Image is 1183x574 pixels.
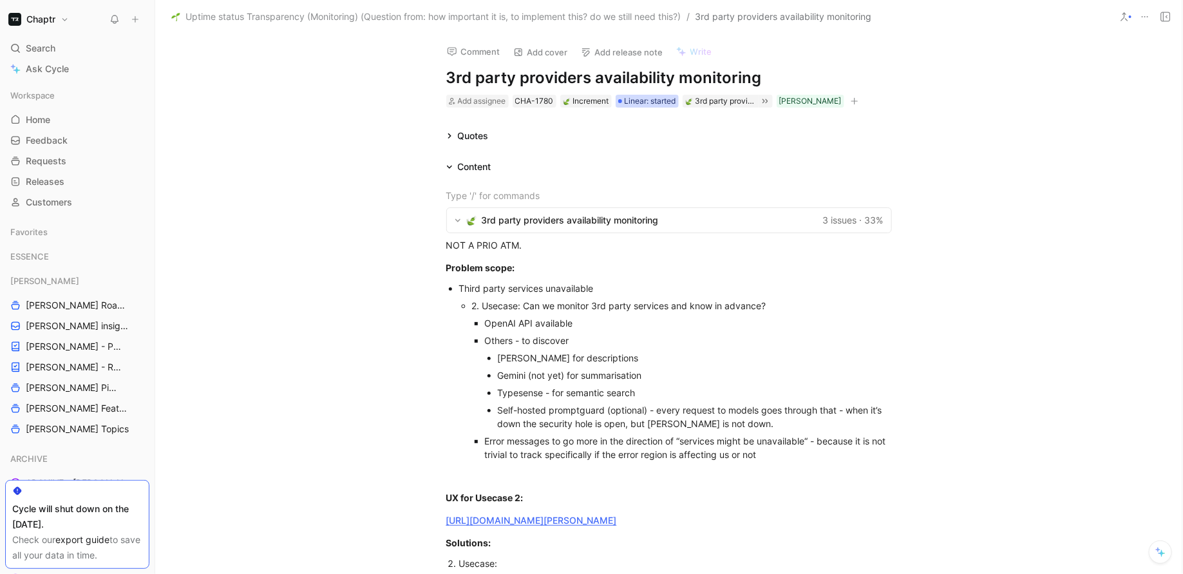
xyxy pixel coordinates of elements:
[446,492,524,503] strong: UX for Usecase 2:
[458,96,506,106] span: Add assignee
[26,113,50,126] span: Home
[498,403,892,430] div: Self-hosted promptguard (optional) - every request to models goes through that - when it’s down t...
[779,95,842,108] div: [PERSON_NAME]
[26,14,55,25] h1: Chaptr
[12,532,142,563] div: Check our to save all your data in time.
[5,172,149,191] a: Releases
[563,95,609,108] div: Increment
[26,423,129,435] span: [PERSON_NAME] Topics
[10,274,79,287] span: [PERSON_NAME]
[10,452,48,465] span: ARCHIVE
[26,299,128,312] span: [PERSON_NAME] Roadmap - open items
[12,501,142,532] div: Cycle will shut down on the [DATE].
[5,247,149,266] div: ESSENCE
[485,316,892,330] div: OpenAI API available
[458,159,491,175] div: Content
[5,474,149,493] a: ARCHIVE - [PERSON_NAME] Pipeline
[563,97,571,105] img: 🍃
[5,110,149,129] a: Home
[5,296,149,315] a: [PERSON_NAME] Roadmap - open items
[5,151,149,171] a: Requests
[441,43,506,61] button: Comment
[446,537,491,548] strong: Solutions:
[5,10,72,28] button: ChaptrChaptr
[446,238,892,252] div: NOT A PRIO ATM.
[5,59,149,79] a: Ask Cycle
[625,95,676,108] span: Linear: started
[26,155,66,167] span: Requests
[507,43,574,61] button: Add cover
[5,222,149,242] div: Favorites
[823,213,884,228] div: 3 issues · 33%
[26,340,124,353] span: [PERSON_NAME] - PLANNINGS
[26,402,132,415] span: [PERSON_NAME] Features
[5,378,149,397] a: [PERSON_NAME] Pipeline
[466,215,477,225] img: 🍃
[685,97,693,105] img: 🍃
[5,358,149,377] a: [PERSON_NAME] - REFINEMENTS
[26,381,120,394] span: [PERSON_NAME] Pipeline
[5,39,149,58] div: Search
[498,386,892,399] div: Typesense - for semantic search
[5,131,149,150] a: Feedback
[185,9,681,24] span: Uptime status Transparency (Monitoring) (Question from: how important it is, to implement this? d...
[10,250,49,263] span: ESSENCE
[616,95,679,108] div: Linear: started
[441,128,494,144] div: Quotes
[26,477,135,490] span: ARCHIVE - [PERSON_NAME] Pipeline
[472,299,892,312] div: 2. Usecase: Can we monitor 3rd party services and know in advance?
[482,213,818,228] span: 3rd party providers availability monitoring
[8,13,21,26] img: Chaptr
[26,361,125,374] span: [PERSON_NAME] - REFINEMENTS
[441,159,497,175] div: Content
[485,434,892,461] div: Error messages to go more in the direction of “services might be unavailable“ - because it is not...
[5,337,149,356] a: [PERSON_NAME] - PLANNINGS
[5,271,149,439] div: [PERSON_NAME][PERSON_NAME] Roadmap - open items[PERSON_NAME] insights[PERSON_NAME] - PLANNINGS[PE...
[690,46,712,57] span: Write
[5,316,149,336] a: [PERSON_NAME] insights
[26,196,72,209] span: Customers
[498,368,892,382] div: Gemini (not yet) for summarisation
[26,61,69,77] span: Ask Cycle
[459,282,892,295] div: Third party services unavailable
[485,334,892,347] div: Others - to discover
[446,515,617,526] a: [URL][DOMAIN_NAME][PERSON_NAME]
[5,193,149,212] a: Customers
[5,86,149,105] div: Workspace
[26,320,131,332] span: [PERSON_NAME] insights
[5,271,149,291] div: [PERSON_NAME]
[26,41,55,56] span: Search
[560,95,612,108] div: 🍃Increment
[55,534,109,545] a: export guide
[171,12,180,21] img: 🌱
[575,43,669,61] button: Add release note
[26,175,64,188] span: Releases
[446,262,515,273] strong: Problem scope:
[5,449,149,468] div: ARCHIVE
[670,43,718,61] button: Write
[10,89,55,102] span: Workspace
[5,419,149,439] a: [PERSON_NAME] Topics
[26,134,68,147] span: Feedback
[10,225,48,238] span: Favorites
[5,247,149,270] div: ESSENCE
[458,128,489,144] div: Quotes
[459,557,892,570] div: Usecase:
[696,95,756,108] div: 3rd party providers availability monitoring
[5,399,149,418] a: [PERSON_NAME] Features
[498,351,892,365] div: [PERSON_NAME] for descriptions
[515,95,554,108] div: CHA-1780
[686,9,690,24] span: /
[168,9,684,24] button: 🌱Uptime status Transparency (Monitoring) (Question from: how important it is, to implement this? ...
[446,68,892,88] h1: 3rd party providers availability monitoring
[5,449,149,513] div: ARCHIVEARCHIVE - [PERSON_NAME] PipelineARCHIVE - Noa Pipeline
[695,9,871,24] span: 3rd party providers availability monitoring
